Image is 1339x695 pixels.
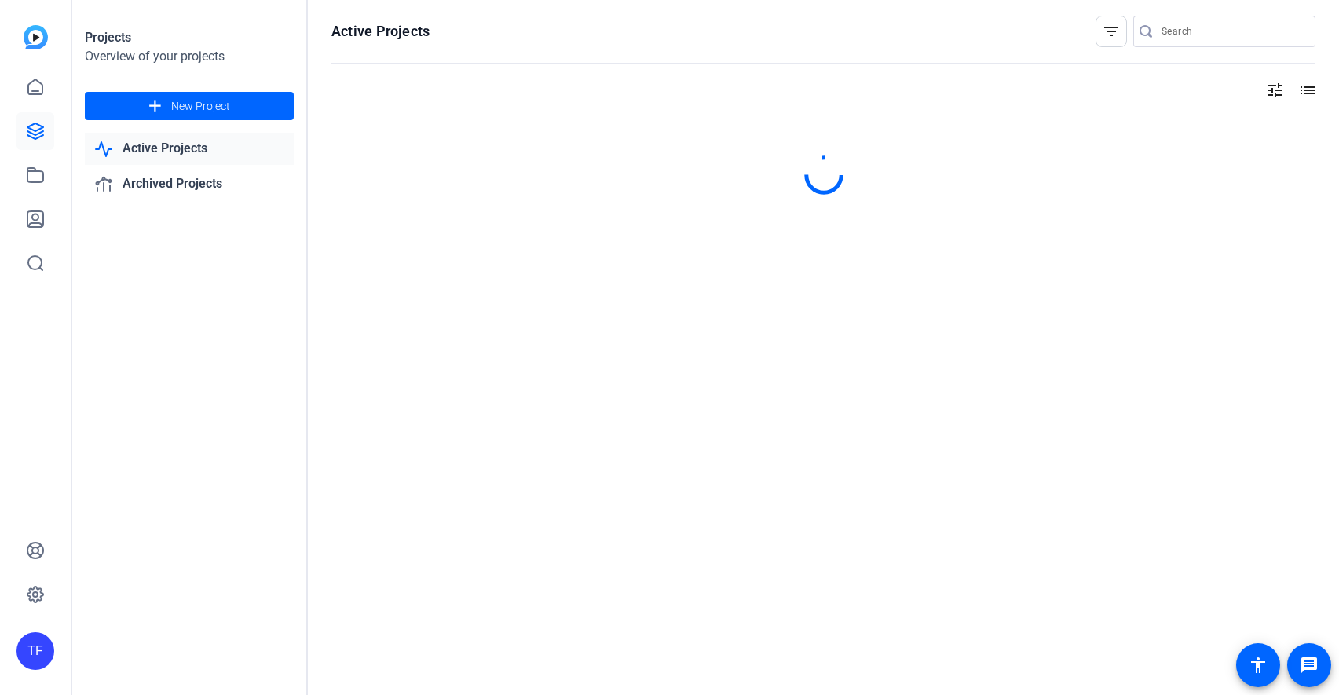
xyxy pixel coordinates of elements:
a: Archived Projects [85,168,294,200]
mat-icon: filter_list [1102,22,1121,41]
a: Active Projects [85,133,294,165]
div: TF [16,632,54,670]
input: Search [1162,22,1303,41]
mat-icon: list [1297,81,1315,100]
mat-icon: accessibility [1249,656,1268,675]
div: Projects [85,28,294,47]
button: New Project [85,92,294,120]
img: blue-gradient.svg [24,25,48,49]
div: Overview of your projects [85,47,294,66]
mat-icon: tune [1266,81,1285,100]
span: New Project [171,98,230,115]
mat-icon: message [1300,656,1319,675]
mat-icon: add [145,97,165,116]
h1: Active Projects [331,22,430,41]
